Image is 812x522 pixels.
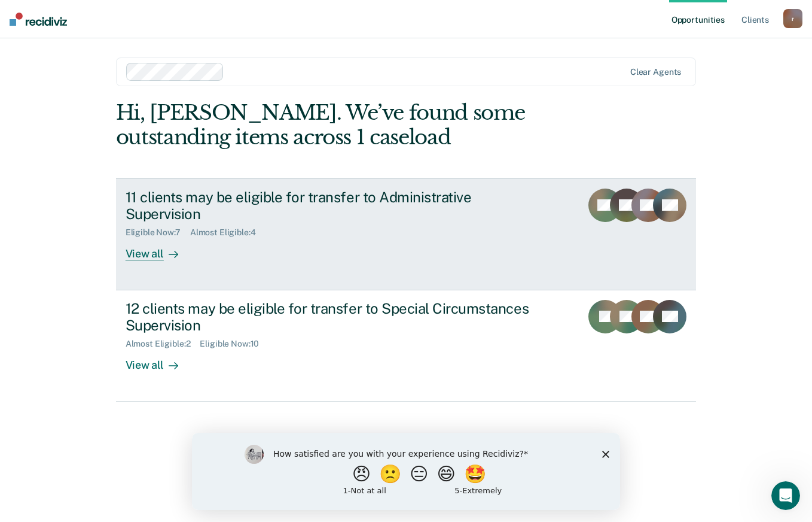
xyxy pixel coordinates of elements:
a: 11 clients may be eligible for transfer to Administrative SupervisionEligible Now:7Almost Eligibl... [116,178,697,290]
img: Recidiviz [10,13,67,26]
div: Clear agents [630,67,681,77]
iframe: Intercom live chat [771,481,800,510]
div: Almost Eligible : 2 [126,339,200,349]
div: Eligible Now : 7 [126,227,190,238]
div: Hi, [PERSON_NAME]. We’ve found some outstanding items across 1 caseload [116,101,580,150]
button: r [783,9,802,28]
div: Almost Eligible : 4 [190,227,265,238]
div: Eligible Now : 10 [200,339,268,349]
a: 12 clients may be eligible for transfer to Special Circumstances SupervisionAlmost Eligible:2Elig... [116,290,697,402]
div: View all [126,238,193,261]
div: 12 clients may be eligible for transfer to Special Circumstances Supervision [126,300,545,335]
div: 11 clients may be eligible for transfer to Administrative Supervision [126,189,545,223]
iframe: Survey by Kim from Recidiviz [192,433,620,510]
div: View all [126,349,193,372]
